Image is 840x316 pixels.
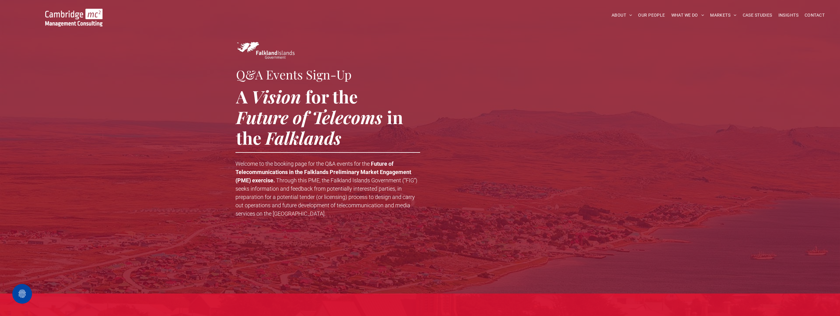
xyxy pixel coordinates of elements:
strong: Future of Telecommunications in the Falklands Preliminary Market Engagement (PME) exercise. [235,160,411,184]
span: Q&A Events Sign-Up [236,66,352,83]
a: MARKETS [707,10,739,20]
span: the Falkland Islands Government (“FIG”) seeks information and feedback from potentially intereste... [235,177,417,217]
img: Cambridge MC Logo [45,9,102,26]
span: A [236,85,247,108]
span: Welcome to the booking page for the Q&A events for the [235,160,370,167]
span: Through this PME, [276,177,320,184]
a: CONTACT [802,10,828,20]
span: Falklands [265,126,341,149]
span: Future of Telecoms [236,105,383,128]
span: Vision [251,85,301,108]
a: OUR PEOPLE [635,10,668,20]
a: INSIGHTS [775,10,802,20]
span: the [236,126,261,149]
a: WHAT WE DO [668,10,707,20]
span: in [387,105,403,128]
a: ABOUT [609,10,635,20]
a: CASE STUDIES [740,10,775,20]
span: for the [305,85,358,108]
